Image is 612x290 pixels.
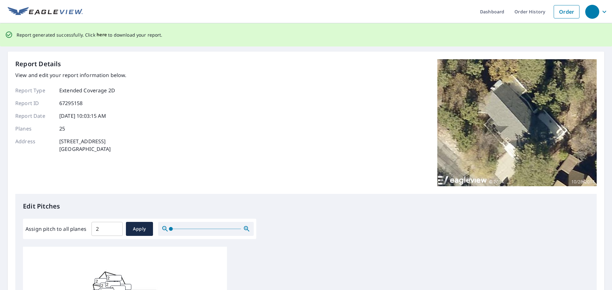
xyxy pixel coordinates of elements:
input: 00.0 [91,220,123,238]
p: Planes [15,125,54,132]
p: 67295158 [59,99,83,107]
button: here [97,31,107,39]
a: Order [554,5,579,18]
p: Report Date [15,112,54,120]
p: [STREET_ADDRESS] [GEOGRAPHIC_DATA] [59,138,111,153]
img: Top image [437,59,597,187]
p: 25 [59,125,65,132]
p: [DATE] 10:03:15 AM [59,112,106,120]
p: Extended Coverage 2D [59,87,115,94]
p: Report ID [15,99,54,107]
span: Apply [131,225,148,233]
p: Edit Pitches [23,202,589,211]
p: Report generated successfully. Click to download your report. [17,31,163,39]
p: View and edit your report information below. [15,71,127,79]
button: Apply [126,222,153,236]
p: Report Details [15,59,61,69]
p: Report Type [15,87,54,94]
label: Assign pitch to all planes [25,225,86,233]
img: EV Logo [8,7,83,17]
p: Address [15,138,54,153]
